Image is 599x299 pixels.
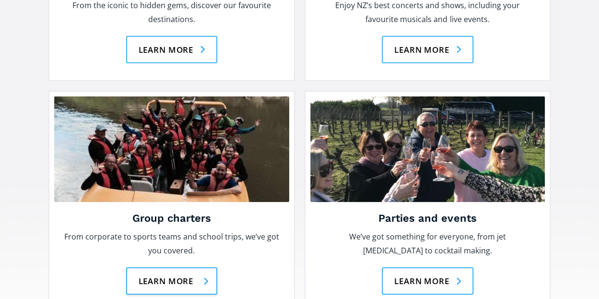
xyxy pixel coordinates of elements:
[382,267,473,295] a: Learn more
[64,230,280,258] p: From corporate to sports teams and school trips, we’ve got you covered.
[320,230,536,258] p: We’ve got something for everyone, from jet [MEDICAL_DATA] to cocktail making.
[382,36,473,63] a: Learn more
[320,212,536,226] h4: Parties and events
[310,96,545,202] img: A group of men and women standing in a vineyard clinking wine glasses
[126,36,218,63] a: Learn more
[64,212,280,226] h4: Group charters
[54,96,289,202] img: Take it Easy happy group having a picture
[126,267,218,295] a: Learn more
